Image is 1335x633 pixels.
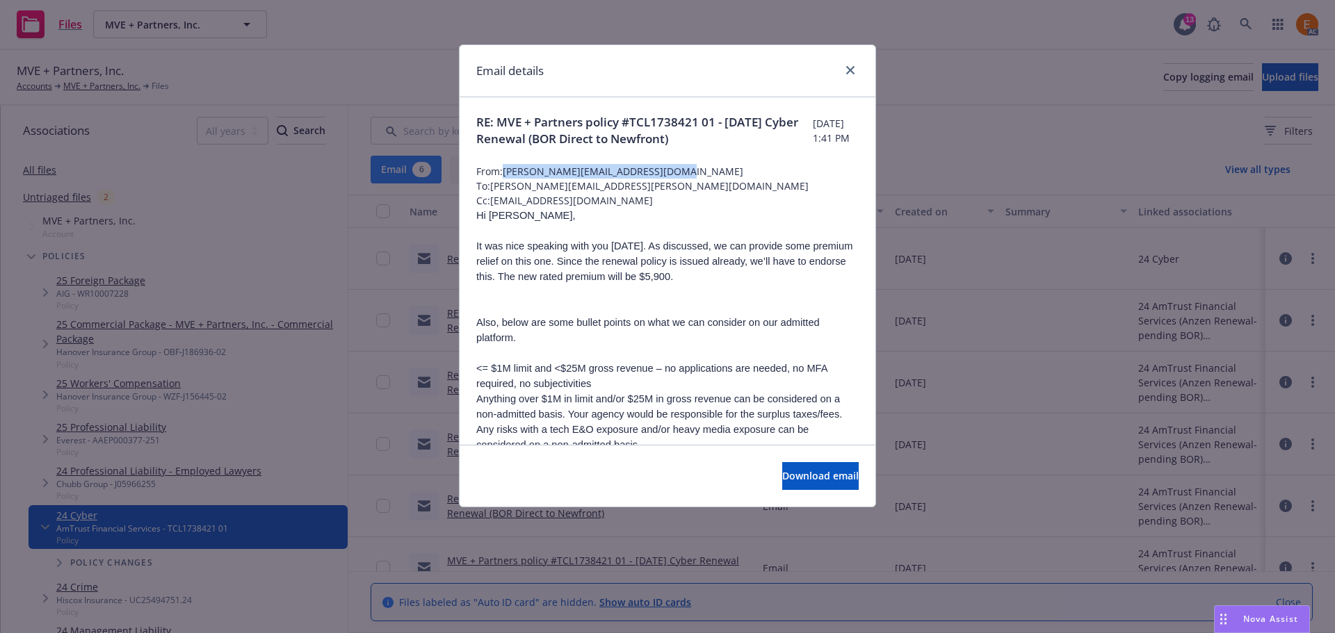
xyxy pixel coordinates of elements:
[476,164,859,179] span: From: [PERSON_NAME][EMAIL_ADDRESS][DOMAIN_NAME]
[476,240,852,282] span: It was nice speaking with you [DATE]. As discussed, we can provide some premium relief on this on...
[476,62,544,80] h1: Email details
[782,469,859,482] span: Download email
[476,193,859,208] span: Cc: [EMAIL_ADDRESS][DOMAIN_NAME]
[476,179,859,193] span: To: [PERSON_NAME][EMAIL_ADDRESS][PERSON_NAME][DOMAIN_NAME]
[813,116,859,145] span: [DATE] 1:41 PM
[476,114,813,147] span: RE: MVE + Partners policy #TCL1738421 01 - [DATE] Cyber Renewal (BOR Direct to Newfront)
[1214,605,1310,633] button: Nova Assist
[476,210,576,221] span: Hi [PERSON_NAME],
[782,462,859,490] button: Download email
[1243,613,1298,625] span: Nova Assist
[1215,606,1232,632] div: Drag to move
[476,424,809,450] span: Any risks with a tech E&O exposure and/or heavy media exposure can be considered on a non-admitte...
[476,317,820,343] span: Also, below are some bullet points on what we can consider on our admitted platform.
[842,62,859,79] a: close
[476,363,827,389] span: <= $1M limit and <$25M gross revenue – no applications are needed, no MFA required, no subjectivi...
[476,393,842,420] span: Anything over $1M in limit and/or $25M in gross revenue can be considered on a non-admitted basis...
